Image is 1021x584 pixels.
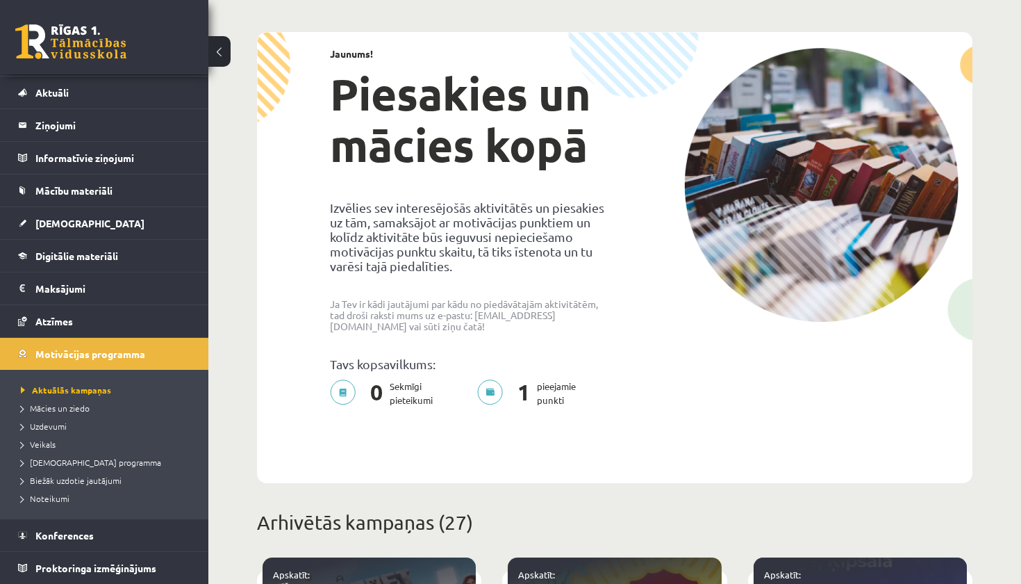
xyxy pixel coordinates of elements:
[18,175,191,206] a: Mācību materiāli
[21,420,194,432] a: Uzdevumi
[330,68,604,171] h1: Piesakies un mācies kopā
[21,492,194,505] a: Noteikumi
[18,109,191,141] a: Ziņojumi
[35,250,118,262] span: Digitālie materiāli
[35,315,73,327] span: Atzīmes
[21,403,90,414] span: Mācies un ziedo
[35,184,113,197] span: Mācību materiāli
[35,217,144,229] span: [DEMOGRAPHIC_DATA]
[21,474,194,487] a: Biežāk uzdotie jautājumi
[18,273,191,305] a: Maksājumi
[18,519,191,551] a: Konferences
[21,457,161,468] span: [DEMOGRAPHIC_DATA] programma
[21,438,194,451] a: Veikals
[518,569,555,581] a: Apskatīt:
[18,240,191,272] a: Digitālie materiāli
[35,562,156,574] span: Proktoringa izmēģinājums
[35,348,145,360] span: Motivācijas programma
[15,24,126,59] a: Rīgas 1. Tālmācības vidusskola
[35,529,94,542] span: Konferences
[330,380,441,407] p: Sekmīgi pieteikumi
[257,508,972,537] p: Arhivētās kampaņas (27)
[510,380,537,407] span: 1
[18,207,191,239] a: [DEMOGRAPHIC_DATA]
[21,493,69,504] span: Noteikumi
[363,380,390,407] span: 0
[18,338,191,370] a: Motivācijas programma
[330,298,604,332] p: Ja Tev ir kādi jautājumi par kādu no piedāvātajām aktivitātēm, tad droši raksti mums uz e-pastu: ...
[330,200,604,273] p: Izvēlies sev interesējošās aktivitātēs un piesakies uz tām, samaksājot ar motivācijas punktiem un...
[330,357,604,371] p: Tavs kopsavilkums:
[330,47,373,60] strong: Jaunums!
[35,109,191,141] legend: Ziņojumi
[21,402,194,414] a: Mācies un ziedo
[21,456,194,469] a: [DEMOGRAPHIC_DATA] programma
[764,569,801,581] a: Apskatīt:
[21,384,111,396] span: Aktuālās kampaņas
[35,142,191,174] legend: Informatīvie ziņojumi
[684,48,958,322] img: campaign-image-1c4f3b39ab1f89d1fca25a8facaab35ebc8e40cf20aedba61fd73fb4233361ac.png
[35,273,191,305] legend: Maksājumi
[21,475,122,486] span: Biežāk uzdotie jautājumi
[21,384,194,396] a: Aktuālās kampaņas
[18,142,191,174] a: Informatīvie ziņojumi
[477,380,584,407] p: pieejamie punkti
[21,421,67,432] span: Uzdevumi
[35,86,69,99] span: Aktuāli
[21,439,56,450] span: Veikals
[18,305,191,337] a: Atzīmes
[18,552,191,584] a: Proktoringa izmēģinājums
[273,569,310,581] a: Apskatīt:
[18,76,191,108] a: Aktuāli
